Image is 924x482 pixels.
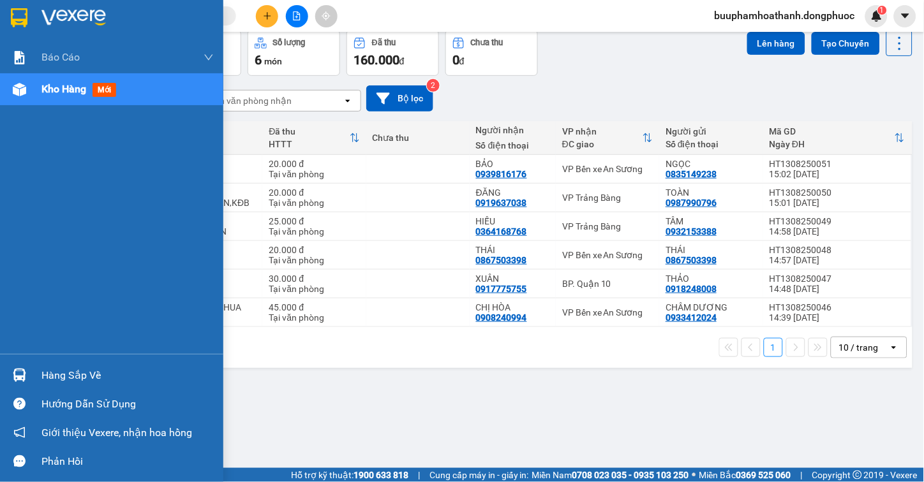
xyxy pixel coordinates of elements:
span: 6 [255,52,262,68]
span: copyright [853,471,862,479]
span: message [13,455,26,467]
div: Tại văn phòng [269,312,359,323]
div: Số điện thoại [476,140,549,150]
div: 0918248008 [666,284,717,294]
div: HT1308250049 [770,216,905,226]
div: Chọn văn phòng nhận [204,94,292,107]
div: 0908240994 [476,312,527,323]
div: 14:58 [DATE] [770,226,905,237]
div: 0987990796 [666,198,717,208]
div: HIẾU [476,216,549,226]
span: down [204,52,214,62]
div: Ngày ĐH [770,139,895,149]
div: BP. Quận 10 [562,279,653,289]
div: Đã thu [269,126,349,136]
div: 14:57 [DATE] [770,255,905,265]
div: Tại văn phòng [269,169,359,179]
div: HT1308250050 [770,187,905,198]
div: 20.000 đ [269,159,359,169]
span: Miền Bắc [699,468,791,482]
button: plus [256,5,278,27]
div: VP Bến xe An Sương [562,164,653,174]
div: HT1308250047 [770,274,905,284]
span: Cung cấp máy in - giấy in: [429,468,529,482]
div: 0919637038 [476,198,527,208]
div: VP Bến xe An Sương [562,307,653,318]
div: Chưa thu [373,133,463,143]
div: Số lượng [273,38,306,47]
sup: 1 [878,6,887,15]
img: warehouse-icon [13,83,26,96]
span: buuphamhoathanh.dongphuoc [704,8,865,24]
sup: 2 [427,79,440,92]
div: VP Trảng Bàng [562,193,653,203]
div: VP nhận [562,126,643,136]
strong: 0369 525 060 [736,470,791,480]
span: Miền Nam [532,468,689,482]
button: Đã thu160.000đ [346,30,439,76]
div: Hàng sắp về [41,366,214,385]
div: VP Bến xe An Sương [562,250,653,260]
div: ĐC giao [562,139,643,149]
span: mới [93,83,116,97]
span: aim [322,11,331,20]
div: HTTT [269,139,349,149]
div: Phản hồi [41,452,214,471]
button: caret-down [894,5,916,27]
svg: open [889,342,899,353]
button: Chưa thu0đ [445,30,538,76]
div: 0867503398 [666,255,717,265]
button: Bộ lọc [366,85,433,112]
div: 0867503398 [476,255,527,265]
div: TOÀN [666,187,756,198]
div: 10 / trang [839,341,879,354]
button: aim [315,5,338,27]
div: 30.000 đ [269,274,359,284]
span: đ [399,56,405,66]
div: Tại văn phòng [269,198,359,208]
div: 0939816176 [476,169,527,179]
span: Báo cáo [41,49,80,65]
img: solution-icon [13,51,26,64]
span: Kho hàng [41,83,86,95]
span: ⚪️ [692,472,696,478]
div: 0917775755 [476,284,527,294]
div: 15:02 [DATE] [770,169,905,179]
strong: 0708 023 035 - 0935 103 250 [572,470,689,480]
span: 1 [880,6,884,15]
div: 0364168768 [476,226,527,237]
span: question-circle [13,398,26,410]
span: file-add [292,11,301,20]
span: 0 [452,52,459,68]
span: đ [459,56,465,66]
span: 160.000 [354,52,399,68]
div: Hướng dẫn sử dụng [41,395,214,414]
div: CHỊ HÒA [476,302,549,312]
div: HT1308250046 [770,302,905,312]
div: Số điện thoại [666,139,756,149]
span: món [264,56,282,66]
button: Tạo Chuyến [812,32,880,55]
div: 0932153388 [666,226,717,237]
div: ĐĂNG [476,187,549,198]
button: 1 [764,338,783,357]
div: 15:01 [DATE] [770,198,905,208]
div: Chưa thu [471,38,503,47]
svg: open [343,96,353,106]
strong: 1900 633 818 [354,470,408,480]
div: 20.000 đ [269,245,359,255]
img: logo-vxr [11,8,27,27]
img: icon-new-feature [871,10,883,22]
span: | [418,468,420,482]
span: caret-down [900,10,911,22]
div: CHÂM DƯƠNG [666,302,756,312]
div: 45.000 đ [269,302,359,312]
th: Toggle SortBy [763,121,911,155]
div: Mã GD [770,126,895,136]
div: TÂM [666,216,756,226]
div: THÁI [476,245,549,255]
span: Hỗ trợ kỹ thuật: [291,468,408,482]
div: 25.000 đ [269,216,359,226]
span: | [801,468,803,482]
button: Số lượng6món [248,30,340,76]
